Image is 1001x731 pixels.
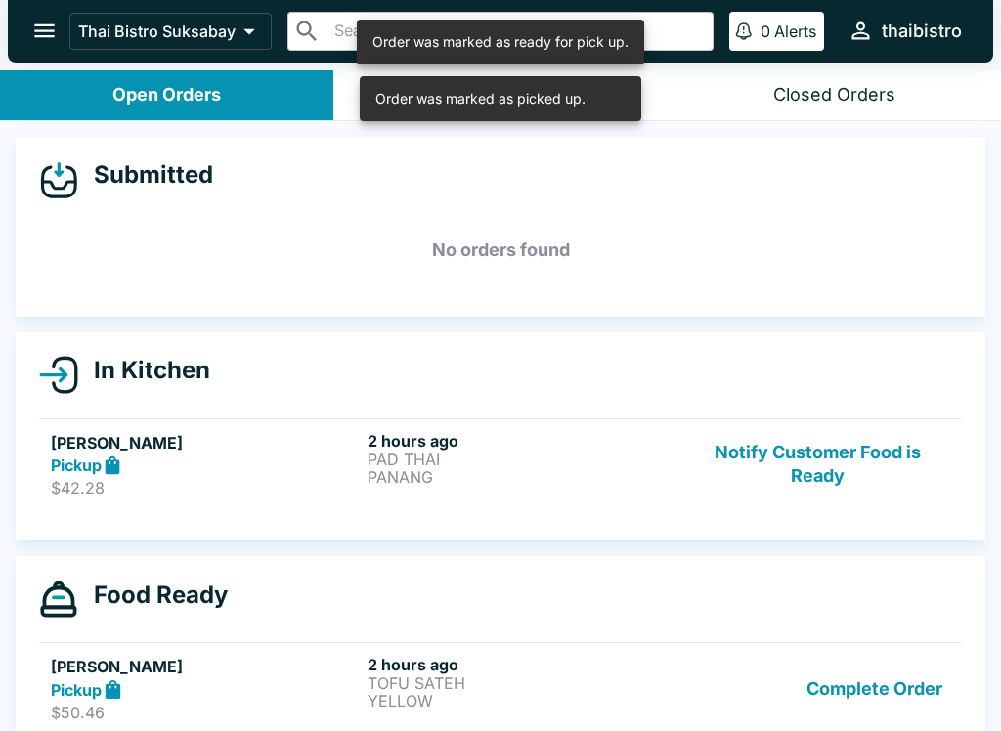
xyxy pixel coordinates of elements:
h4: Food Ready [78,580,228,610]
p: Thai Bistro Suksabay [78,21,236,41]
div: Open Orders [112,84,221,107]
h6: 2 hours ago [368,431,676,451]
div: Closed Orders [773,84,895,107]
p: $50.46 [51,703,360,722]
button: open drawer [20,6,69,56]
h4: In Kitchen [78,356,210,385]
button: Notify Customer Food is Ready [685,431,950,498]
button: Complete Order [799,655,950,722]
p: PANANG [368,468,676,486]
button: thaibistro [840,10,970,52]
h6: 2 hours ago [368,655,676,674]
a: [PERSON_NAME]Pickup$42.282 hours agoPAD THAIPANANGNotify Customer Food is Ready [39,418,962,510]
strong: Pickup [51,455,102,475]
h5: No orders found [39,215,962,285]
p: PAD THAI [368,451,676,468]
p: Alerts [774,21,816,41]
strong: Pickup [51,680,102,700]
p: 0 [761,21,770,41]
div: thaibistro [882,20,962,43]
h4: Submitted [78,160,213,190]
button: Thai Bistro Suksabay [69,13,272,50]
div: Order was marked as picked up. [375,82,586,115]
h5: [PERSON_NAME] [51,431,360,454]
p: YELLOW [368,692,676,709]
p: TOFU SATEH [368,674,676,692]
div: Order was marked as ready for pick up. [372,25,629,59]
h5: [PERSON_NAME] [51,655,360,678]
p: $42.28 [51,478,360,497]
input: Search orders by name or phone number [328,18,705,45]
